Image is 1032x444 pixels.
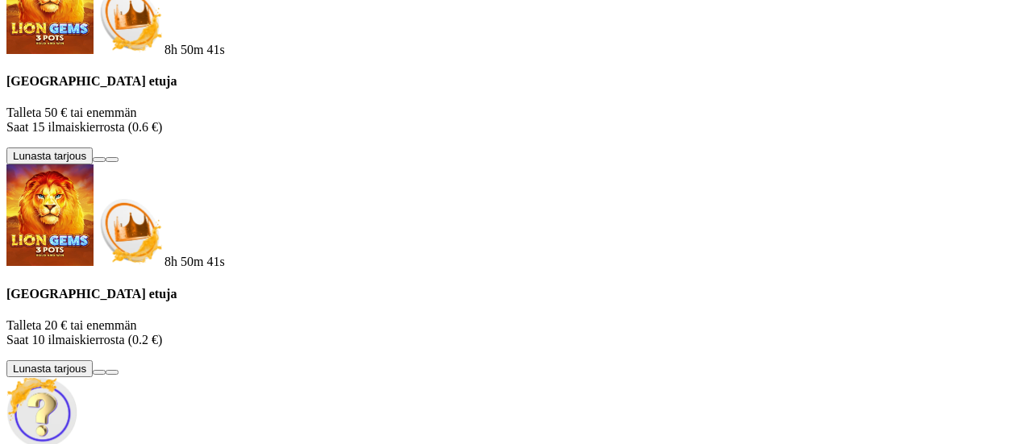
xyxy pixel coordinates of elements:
[164,255,225,268] span: countdown
[6,287,1026,301] h4: [GEOGRAPHIC_DATA] etuja
[94,195,164,266] img: Deposit bonus icon
[13,363,86,375] span: Lunasta tarjous
[106,370,119,375] button: info
[13,150,86,162] span: Lunasta tarjous
[6,147,93,164] button: Lunasta tarjous
[6,318,1026,347] p: Talleta 20 € tai enemmän Saat 10 ilmaiskierrosta (0.2 €)
[6,164,94,266] img: Lion Gems 3 Pots: Hold and Win
[106,157,119,162] button: info
[164,43,225,56] span: countdown
[6,74,1026,89] h4: [GEOGRAPHIC_DATA] etuja
[6,360,93,377] button: Lunasta tarjous
[6,106,1026,135] p: Talleta 50 € tai enemmän Saat 15 ilmaiskierrosta (0.6 €)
